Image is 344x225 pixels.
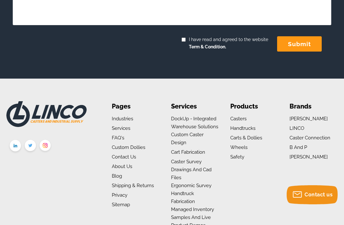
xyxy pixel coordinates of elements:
[112,202,130,207] a: Sitemap
[6,101,87,127] img: LINCO CASTERS & INDUSTRIAL SUPPLY
[305,192,333,198] span: Contact us
[287,185,338,204] button: Contact us
[38,138,53,154] img: instagram.png
[230,116,247,122] a: Casters
[171,191,195,204] a: Handtruck Fabrication
[171,149,205,155] a: Cart Fabrication
[8,138,23,154] img: linkedin.png
[171,167,211,180] a: Drawings and Cad Files
[290,154,328,160] a: [PERSON_NAME]
[112,135,124,141] a: FAQ's
[290,144,307,150] a: B and P
[23,138,38,154] img: twitter.png
[13,32,110,56] iframe: reCAPTCHA
[182,38,186,42] input: I have read and agreed to the websiteTerm & Condition.
[171,159,202,165] a: Caster Survey
[230,125,255,131] a: Handtrucks
[171,207,214,212] a: Managed Inventory
[112,116,133,122] a: Industries
[112,164,132,169] a: About us
[112,183,154,188] a: Shipping & Returns
[230,101,278,112] li: Products
[230,144,247,150] a: Wheels
[112,125,130,131] a: Services
[112,192,127,198] a: Privacy
[171,132,204,145] a: Custom Caster Design
[171,116,218,130] a: DockUp - Integrated Warehouse Solutions
[290,116,328,122] a: [PERSON_NAME]
[112,173,122,179] a: Blog
[112,144,145,150] a: Custom Dollies
[171,101,219,112] li: Services
[230,154,244,160] a: Safety
[112,101,160,112] li: Pages
[112,154,136,160] a: Contact Us
[171,183,211,188] a: Ergonomic Survey
[290,125,304,131] a: LINCO
[277,36,322,52] input: submit
[290,135,330,141] a: Caster Connection
[186,36,268,51] span: I have read and agreed to the website
[189,44,226,49] strong: Term & Condition.
[290,101,338,112] li: Brands
[230,135,262,141] a: Carts & Dollies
